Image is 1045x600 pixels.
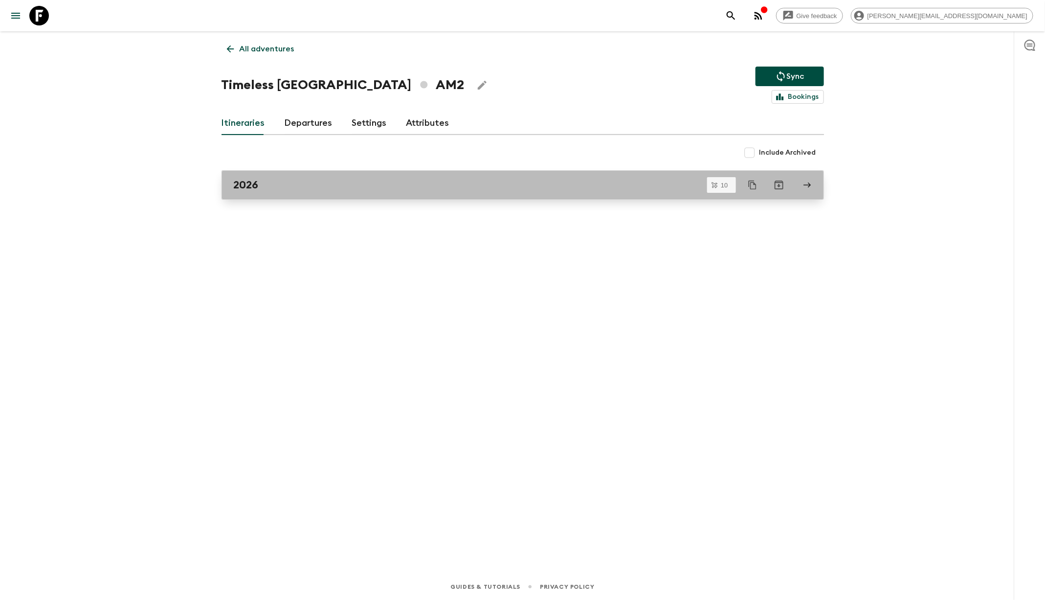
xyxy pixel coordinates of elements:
a: Attributes [406,112,449,135]
span: Include Archived [759,148,816,158]
h1: Timeless [GEOGRAPHIC_DATA] AM2 [222,75,465,95]
button: Sync adventure departures to the booking engine [756,67,824,86]
a: Settings [352,112,387,135]
p: All adventures [240,43,294,55]
a: Guides & Tutorials [450,581,520,592]
span: [PERSON_NAME][EMAIL_ADDRESS][DOMAIN_NAME] [862,12,1033,20]
div: [PERSON_NAME][EMAIL_ADDRESS][DOMAIN_NAME] [851,8,1033,23]
a: 2026 [222,170,824,200]
span: 10 [715,182,734,188]
button: Edit Adventure Title [472,75,492,95]
a: Bookings [772,90,824,104]
p: Sync [787,70,804,82]
span: Give feedback [791,12,843,20]
button: search adventures [721,6,741,25]
button: Archive [769,175,789,195]
h2: 2026 [234,179,259,191]
a: Itineraries [222,112,265,135]
a: All adventures [222,39,300,59]
button: menu [6,6,25,25]
a: Give feedback [776,8,843,23]
a: Departures [285,112,333,135]
a: Privacy Policy [540,581,594,592]
button: Duplicate [744,176,761,194]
